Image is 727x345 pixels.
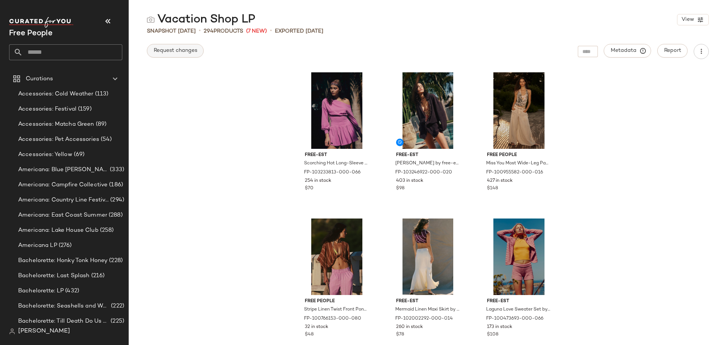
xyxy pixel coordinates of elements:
[9,328,15,334] img: svg%3e
[304,169,360,176] span: FP-103233813-000-066
[677,14,709,25] button: View
[147,27,196,35] span: Snapshot [DATE]
[487,331,498,338] span: $108
[396,152,460,159] span: free-est
[107,211,123,220] span: (288)
[664,48,681,54] span: Report
[270,27,272,36] span: •
[304,315,361,322] span: FP-100766153-000-080
[18,272,90,280] span: Bachelorette: Last Splash
[486,306,550,313] span: Laguna Love Sweater Set by free-est at Free People in Pink, Size: L
[396,324,423,331] span: 260 in stock
[26,75,53,83] span: Curations
[604,44,651,58] button: Metadata
[681,17,694,23] span: View
[18,302,109,311] span: Bachelorette: Seashells and Wedding Bells
[396,331,404,338] span: $78
[396,298,460,305] span: free-est
[108,165,124,174] span: (333)
[94,120,107,129] span: (89)
[204,28,214,34] span: 294
[18,181,108,189] span: Americana: Campfire Collective
[108,181,123,189] span: (186)
[390,72,466,149] img: 103246922_020_a
[481,72,557,149] img: 100955582_016_0
[305,298,369,305] span: Free People
[90,272,105,280] span: (216)
[305,331,314,338] span: $48
[486,160,550,167] span: Miss You Most Wide-Leg Pants by Free People in Tan, Size: US 8
[18,165,108,174] span: Americana: Blue [PERSON_NAME] Baby
[395,315,453,322] span: FP-102002292-000-014
[94,90,109,98] span: (113)
[9,30,53,37] span: Current Company Name
[98,226,114,235] span: (258)
[64,287,79,295] span: (432)
[18,105,76,114] span: Accessories: Festival
[18,135,99,144] span: Accessories: Pet Accessories
[304,160,368,167] span: Scorching Hot Long-Sleeve Mini Dress by free-est at Free People in Pink, Size: XL
[18,287,64,295] span: Bachelorette: LP
[18,196,109,205] span: Americana: Country Line Festival
[108,256,123,265] span: (228)
[487,178,513,184] span: 427 in stock
[109,302,124,311] span: (222)
[657,44,688,58] button: Report
[305,152,369,159] span: free-est
[147,12,255,27] div: Vacation Shop LP
[487,185,498,192] span: $148
[299,219,375,295] img: 100766153_080_a
[305,178,331,184] span: 254 in stock
[610,47,645,54] span: Metadata
[18,211,107,220] span: Americana: East Coast Summer
[246,27,267,35] span: (7 New)
[18,90,94,98] span: Accessories: Cold Weather
[487,298,551,305] span: free-est
[204,27,243,35] div: Products
[395,169,452,176] span: FP-103246922-000-020
[18,317,109,326] span: Bachelorette: Till Death Do Us Party
[395,306,459,313] span: Mermaid Linen Maxi Skirt by free-est at Free People in Tan, Size: XL
[396,178,423,184] span: 403 in stock
[487,324,512,331] span: 173 in stock
[18,327,70,336] span: [PERSON_NAME]
[481,219,557,295] img: 100473693_066_a
[18,150,72,159] span: Accessories: Yellow
[299,72,375,149] img: 103233813_066_a
[76,105,92,114] span: (159)
[9,17,73,28] img: cfy_white_logo.C9jOOHJF.svg
[72,150,85,159] span: (69)
[199,27,201,36] span: •
[153,48,197,54] span: Request changes
[395,160,459,167] span: [PERSON_NAME] by free-est at Free People in Brown, Size: L
[18,226,98,235] span: Americana: Lake House Club
[304,306,368,313] span: Stripe Linen Twist Front Poncho Jacket by Free People in [GEOGRAPHIC_DATA]
[109,196,124,205] span: (294)
[275,27,323,35] p: Exported [DATE]
[487,152,551,159] span: Free People
[396,185,404,192] span: $98
[305,185,314,192] span: $70
[99,135,112,144] span: (54)
[486,169,543,176] span: FP-100955582-000-016
[305,324,328,331] span: 32 in stock
[18,120,94,129] span: Accessories: Matcha Green
[109,317,124,326] span: (225)
[18,241,57,250] span: Americana LP
[147,44,204,58] button: Request changes
[486,315,543,322] span: FP-100473693-000-066
[18,256,108,265] span: Bachelorette: Honky Tonk Honey
[390,219,466,295] img: 102002292_014_b
[57,241,72,250] span: (276)
[147,16,154,23] img: svg%3e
